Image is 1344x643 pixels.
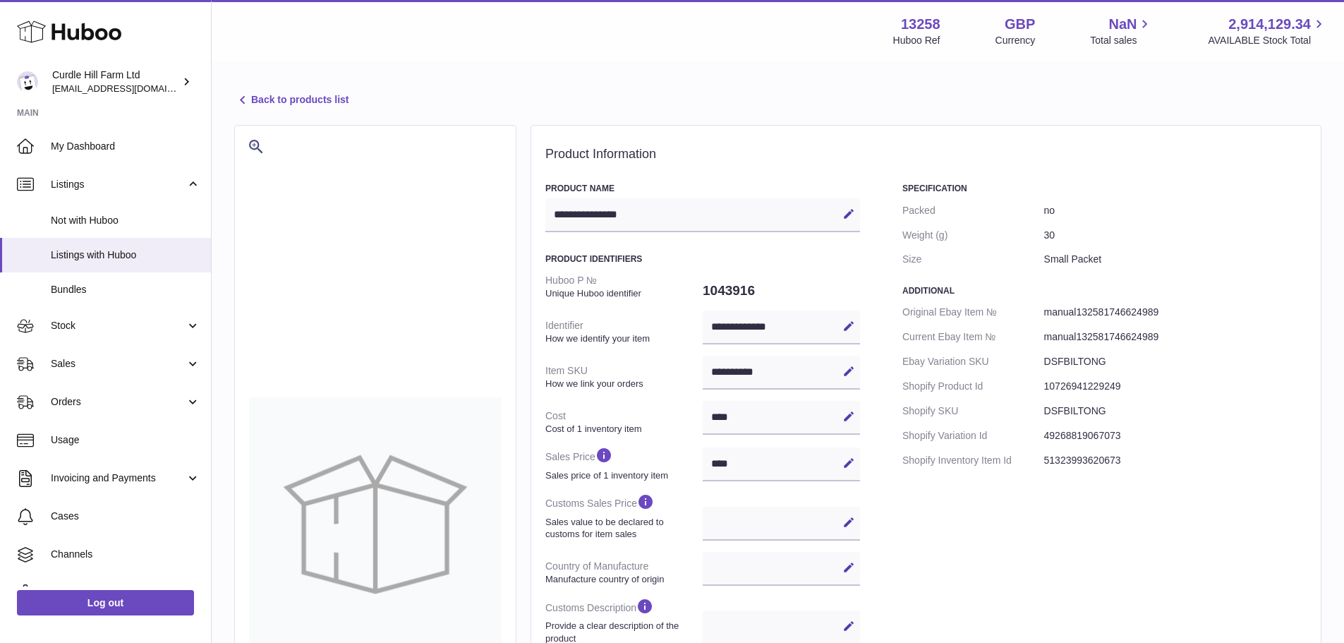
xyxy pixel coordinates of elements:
strong: Manufacture country of origin [545,573,699,586]
strong: How we link your orders [545,378,699,390]
span: Usage [51,433,200,447]
span: Listings [51,178,186,191]
dt: Ebay Variation SKU [902,349,1044,374]
h3: Product Identifiers [545,253,860,265]
span: My Dashboard [51,140,200,153]
div: Curdle Hill Farm Ltd [52,68,179,95]
span: Stock [51,319,186,332]
dt: Shopify Variation Id [902,423,1044,448]
img: internalAdmin-13258@internal.huboo.com [17,71,38,92]
dt: Weight (g) [902,223,1044,248]
h2: Product Information [545,147,1307,162]
dd: 49268819067073 [1044,423,1307,448]
strong: Sales price of 1 inventory item [545,469,699,482]
strong: Unique Huboo identifier [545,287,699,300]
dt: Current Ebay Item № [902,325,1044,349]
span: Orders [51,395,186,409]
span: Channels [51,548,200,561]
dd: 10726941229249 [1044,374,1307,399]
strong: How we identify your item [545,332,699,345]
h3: Additional [902,285,1307,296]
dd: Small Packet [1044,247,1307,272]
a: Back to products list [234,92,349,109]
dd: 51323993620673 [1044,448,1307,473]
span: [EMAIL_ADDRESS][DOMAIN_NAME] [52,83,207,94]
dt: Country of Manufacture [545,554,703,591]
dd: manual132581746624989 [1044,300,1307,325]
span: Bundles [51,283,200,296]
div: Huboo Ref [893,34,940,47]
span: Listings with Huboo [51,248,200,262]
dt: Customs Sales Price [545,487,703,546]
dt: Huboo P № [545,268,703,305]
span: NaN [1108,15,1137,34]
dt: Identifier [545,313,703,350]
span: 2,914,129.34 [1228,15,1311,34]
dt: Original Ebay Item № [902,300,1044,325]
dd: 30 [1044,223,1307,248]
dt: Shopify Product Id [902,374,1044,399]
a: NaN Total sales [1090,15,1153,47]
dd: DSFBILTONG [1044,349,1307,374]
strong: 13258 [901,15,940,34]
a: 2,914,129.34 AVAILABLE Stock Total [1208,15,1327,47]
div: Currency [995,34,1036,47]
span: Total sales [1090,34,1153,47]
dt: Sales Price [545,440,703,487]
span: Sales [51,357,186,371]
dd: DSFBILTONG [1044,399,1307,423]
h3: Specification [902,183,1307,194]
span: Settings [51,586,200,599]
dd: no [1044,198,1307,223]
dd: manual132581746624989 [1044,325,1307,349]
dt: Cost [545,404,703,440]
dt: Shopify SKU [902,399,1044,423]
dt: Item SKU [545,359,703,395]
span: AVAILABLE Stock Total [1208,34,1327,47]
span: Invoicing and Payments [51,471,186,485]
dt: Size [902,247,1044,272]
dt: Packed [902,198,1044,223]
strong: Cost of 1 inventory item [545,423,699,435]
dt: Shopify Inventory Item Id [902,448,1044,473]
span: Not with Huboo [51,214,200,227]
dd: 1043916 [703,276,860,306]
h3: Product Name [545,183,860,194]
a: Log out [17,590,194,615]
strong: Sales value to be declared to customs for item sales [545,516,699,541]
strong: GBP [1005,15,1035,34]
span: Cases [51,510,200,523]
